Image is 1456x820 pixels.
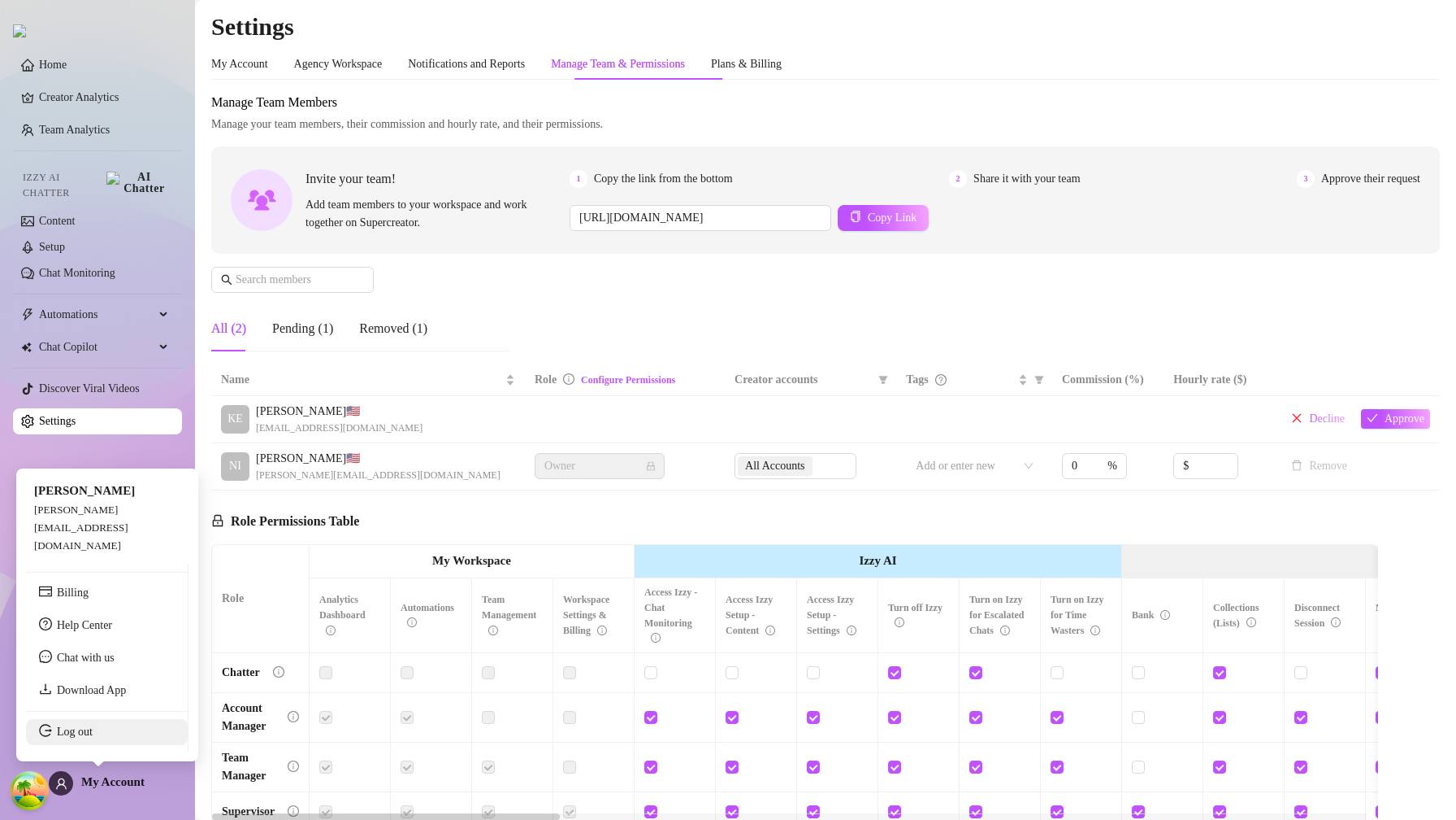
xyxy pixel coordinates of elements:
span: Chat with us [57,652,115,664]
span: info-circle [847,626,856,635]
a: Chat Monitoring [39,267,115,279]
h5: Role Permissions Table [211,512,359,531]
span: message [39,650,52,663]
span: info-circle [1000,626,1010,635]
a: Download App [57,684,126,696]
span: NI [229,457,241,475]
div: Agency Workspace [294,55,383,73]
input: Search members [236,271,351,289]
span: Izzy AI Chatter [23,170,100,201]
span: info-circle [273,666,284,678]
span: Workspace Settings & Billing [563,594,609,636]
a: Team Analytics [39,124,110,136]
span: Access Izzy Setup - Settings [807,594,856,636]
div: Manage Team & Permissions [551,55,685,73]
span: filter [875,368,891,392]
span: Add team members to your workspace and work together on Supercreator. [305,196,563,232]
span: Mass Message [1376,602,1435,629]
span: My Account [81,775,145,788]
div: My Account [211,55,268,73]
th: Name [211,364,525,396]
span: info-circle [765,626,775,635]
span: info-circle [326,626,336,635]
th: Hourly rate ($) [1163,364,1275,396]
span: search [221,274,232,286]
span: filter [1034,375,1044,385]
span: [PERSON_NAME] [34,484,135,497]
a: Setup [39,241,65,253]
span: info-circle [488,626,498,635]
span: thunderbolt [21,308,34,321]
a: Creator Analytics [39,85,169,111]
span: Access Izzy Setup - Content [726,594,775,636]
span: Copy the link from the bottom [594,170,733,188]
span: Invite your team! [305,168,570,189]
span: 1 [570,170,587,188]
a: Settings [39,415,76,427]
span: Access Izzy - Chat Monitoring [644,587,697,644]
span: Owner [544,454,655,478]
span: Approve their request [1321,170,1420,188]
span: Analytics Dashboard [319,594,366,636]
span: info-circle [1160,610,1170,620]
span: [PERSON_NAME] 🇺🇸 [256,450,500,468]
div: Chatter [222,664,260,682]
a: Log out [57,726,93,738]
th: Commission (%) [1052,364,1163,396]
span: [EMAIL_ADDRESS][DOMAIN_NAME] [256,421,422,436]
span: KE [227,410,243,428]
span: Disconnect Session [1294,602,1341,629]
span: info-circle [407,617,417,627]
span: info-circle [288,761,299,772]
span: filter [1031,368,1047,392]
a: Content [39,215,75,227]
span: [PERSON_NAME] 🇺🇸 [256,403,422,421]
span: Manage Team Members [211,93,1440,112]
div: Team Manager [222,749,275,785]
li: Log out [26,719,188,745]
span: Creator accounts [734,371,872,389]
button: Copy Link [838,205,929,231]
span: Automations [39,302,154,328]
li: Billing [26,580,188,606]
h2: Settings [211,11,1440,42]
div: Pending (1) [272,319,333,338]
span: info-circle [288,711,299,722]
span: question-circle [935,374,947,386]
span: Turn on Izzy for Time Wasters [1051,594,1104,636]
span: Turn on Izzy for Escalated Chats [969,594,1024,636]
strong: Izzy AI [859,554,896,567]
a: Discover Viral Videos [39,382,140,395]
span: Share it with your team [973,170,1080,188]
span: info-circle [651,633,661,643]
button: Approve [1361,409,1430,429]
a: Configure Permissions [581,374,675,386]
span: Role [535,373,557,386]
span: user [55,778,67,790]
span: Chat Copilot [39,334,154,360]
span: Turn off Izzy [888,602,942,629]
span: 2 [949,170,967,188]
span: Approve [1384,412,1424,425]
span: Bank [1132,609,1170,621]
span: copy [850,211,861,222]
span: info-circle [597,626,607,635]
div: Removed (1) [359,319,427,338]
span: filter [878,375,888,385]
a: Help Center [57,619,112,631]
div: All (2) [211,319,246,338]
th: Role [212,545,310,653]
span: Tags [906,371,929,389]
img: AI Chatter [106,172,169,194]
span: Manage your team members, their commission and hourly rate, and their permissions. [211,116,1440,133]
span: Decline [1309,412,1345,425]
span: info-circle [1331,617,1341,627]
div: Notifications and Reports [408,55,525,73]
span: 3 [1297,170,1315,188]
span: info-circle [288,805,299,817]
div: Plans & Billing [711,55,782,73]
a: Billing [57,587,89,599]
span: lock [211,514,224,527]
strong: My Workspace [432,554,511,567]
span: Automations [401,602,454,629]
